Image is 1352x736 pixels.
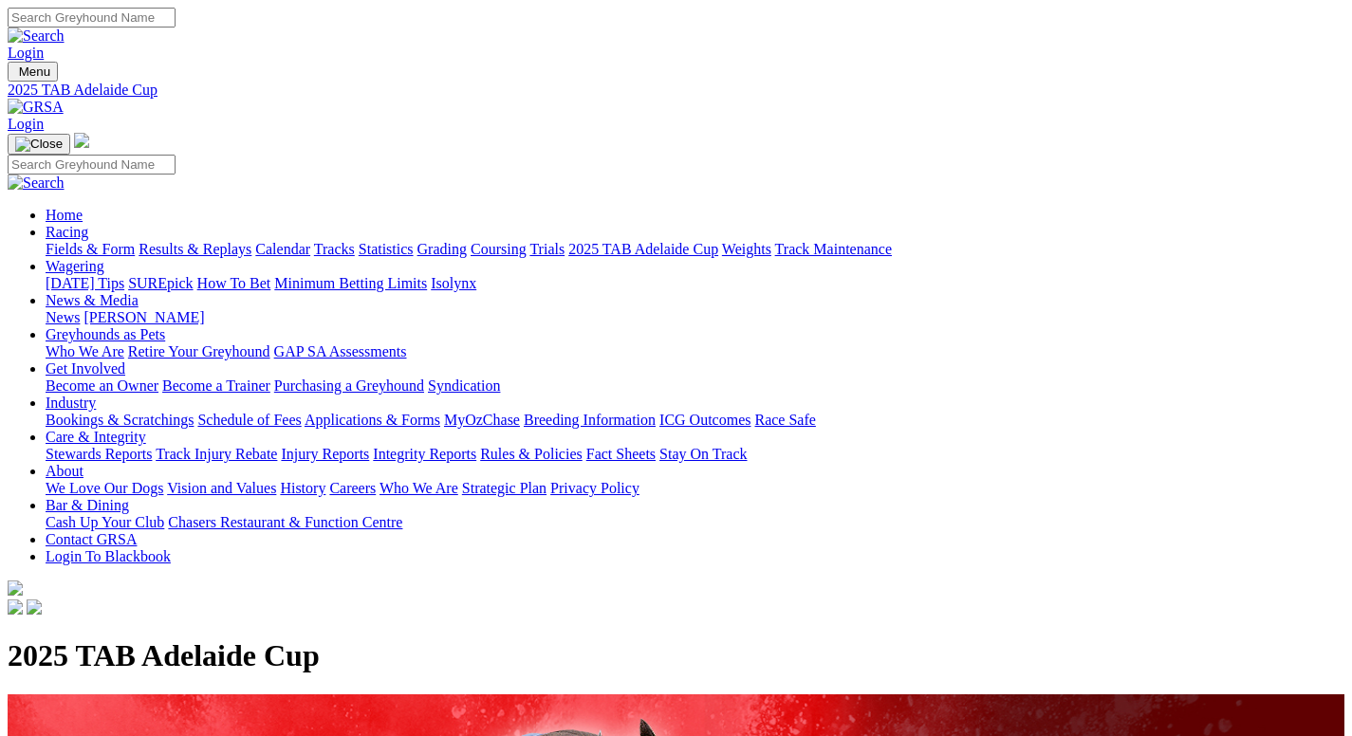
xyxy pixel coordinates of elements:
img: logo-grsa-white.png [8,580,23,596]
a: Trials [529,241,565,257]
a: Results & Replays [139,241,251,257]
a: Race Safe [754,412,815,428]
a: Privacy Policy [550,480,639,496]
a: Chasers Restaurant & Function Centre [168,514,402,530]
a: Industry [46,395,96,411]
img: logo-grsa-white.png [74,133,89,148]
a: Who We Are [46,343,124,359]
a: We Love Our Dogs [46,480,163,496]
div: Industry [46,412,1344,429]
div: Racing [46,241,1344,258]
a: Bookings & Scratchings [46,412,194,428]
a: Track Maintenance [775,241,892,257]
a: Minimum Betting Limits [274,275,427,291]
a: Rules & Policies [480,446,583,462]
a: Strategic Plan [462,480,546,496]
input: Search [8,8,176,28]
button: Toggle navigation [8,134,70,155]
a: About [46,463,83,479]
a: Who We Are [380,480,458,496]
a: Contact GRSA [46,531,137,547]
a: SUREpick [128,275,193,291]
img: Close [15,137,63,152]
a: GAP SA Assessments [274,343,407,359]
input: Search [8,155,176,175]
a: Bar & Dining [46,497,129,513]
a: [DATE] Tips [46,275,124,291]
a: 2025 TAB Adelaide Cup [8,82,1344,99]
a: Get Involved [46,360,125,377]
h1: 2025 TAB Adelaide Cup [8,638,1344,673]
img: Search [8,28,65,45]
a: History [280,480,325,496]
a: Fact Sheets [586,446,656,462]
a: Weights [722,241,771,257]
a: MyOzChase [444,412,520,428]
a: Tracks [314,241,355,257]
a: Integrity Reports [373,446,476,462]
a: Syndication [428,377,500,394]
img: Search [8,175,65,192]
a: 2025 TAB Adelaide Cup [568,241,718,257]
a: Login [8,116,44,132]
a: News [46,309,80,325]
a: Login [8,45,44,61]
a: [PERSON_NAME] [83,309,204,325]
button: Toggle navigation [8,62,58,82]
a: Fields & Form [46,241,135,257]
a: News & Media [46,292,139,308]
a: Racing [46,224,88,240]
img: facebook.svg [8,599,23,615]
a: Become a Trainer [162,377,270,394]
img: twitter.svg [27,599,42,615]
img: GRSA [8,99,64,116]
span: Menu [19,64,50,79]
a: Home [46,207,83,223]
a: Applications & Forms [305,412,440,428]
div: Bar & Dining [46,514,1344,531]
a: Coursing [471,241,527,257]
div: Care & Integrity [46,446,1344,463]
a: Greyhounds as Pets [46,326,165,342]
a: Breeding Information [524,412,656,428]
a: ICG Outcomes [659,412,750,428]
a: Stewards Reports [46,446,152,462]
a: How To Bet [197,275,271,291]
div: News & Media [46,309,1344,326]
a: Login To Blackbook [46,548,171,564]
div: Get Involved [46,377,1344,395]
a: Cash Up Your Club [46,514,164,530]
a: Care & Integrity [46,429,146,445]
a: Retire Your Greyhound [128,343,270,359]
a: Careers [329,480,376,496]
div: Wagering [46,275,1344,292]
a: Purchasing a Greyhound [274,377,424,394]
a: Injury Reports [281,446,369,462]
a: Track Injury Rebate [156,446,277,462]
a: Stay On Track [659,446,747,462]
a: Schedule of Fees [197,412,301,428]
a: Vision and Values [167,480,276,496]
a: Isolynx [431,275,476,291]
a: Calendar [255,241,310,257]
a: Become an Owner [46,377,158,394]
a: Wagering [46,258,104,274]
div: Greyhounds as Pets [46,343,1344,360]
div: About [46,480,1344,497]
a: Statistics [359,241,414,257]
a: Grading [417,241,467,257]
